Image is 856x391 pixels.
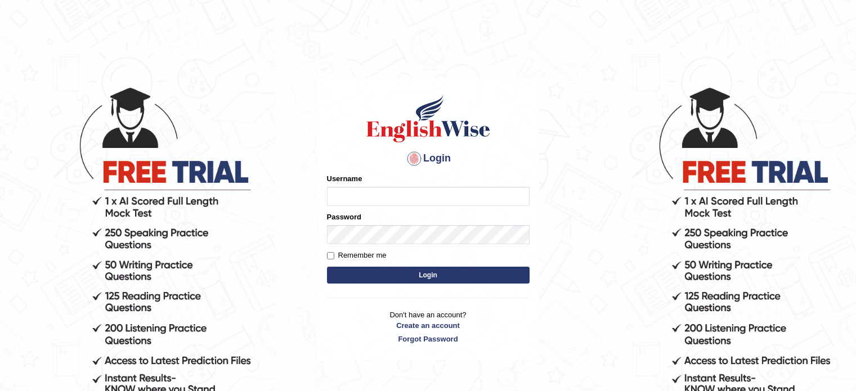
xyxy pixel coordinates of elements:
label: Password [327,212,361,222]
button: Login [327,267,530,284]
input: Remember me [327,252,334,259]
label: Username [327,173,362,184]
h4: Login [327,150,530,168]
a: Create an account [327,320,530,331]
p: Don't have an account? [327,309,530,344]
label: Remember me [327,250,387,261]
img: Logo of English Wise sign in for intelligent practice with AI [364,93,492,144]
a: Forgot Password [327,334,530,344]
